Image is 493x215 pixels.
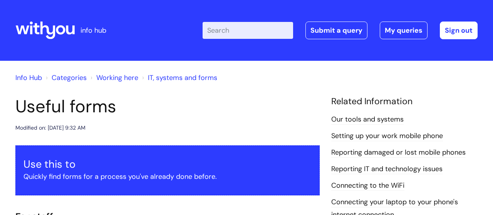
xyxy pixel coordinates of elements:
[440,22,478,39] a: Sign out
[23,158,312,170] h3: Use this to
[331,148,466,158] a: Reporting damaged or lost mobile phones
[140,72,217,84] li: IT, systems and forms
[331,131,443,141] a: Setting up your work mobile phone
[23,170,312,183] p: Quickly find forms for a process you've already done before.
[148,73,217,82] a: IT, systems and forms
[52,73,87,82] a: Categories
[305,22,367,39] a: Submit a query
[203,22,293,39] input: Search
[380,22,428,39] a: My queries
[331,115,404,125] a: Our tools and systems
[331,96,478,107] h4: Related Information
[331,181,404,191] a: Connecting to the WiFi
[15,73,42,82] a: Info Hub
[89,72,138,84] li: Working here
[80,24,106,37] p: info hub
[96,73,138,82] a: Working here
[15,123,86,133] div: Modified on: [DATE] 9:32 AM
[15,96,320,117] h1: Useful forms
[203,22,478,39] div: | -
[331,164,443,174] a: Reporting IT and technology issues
[44,72,87,84] li: Solution home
